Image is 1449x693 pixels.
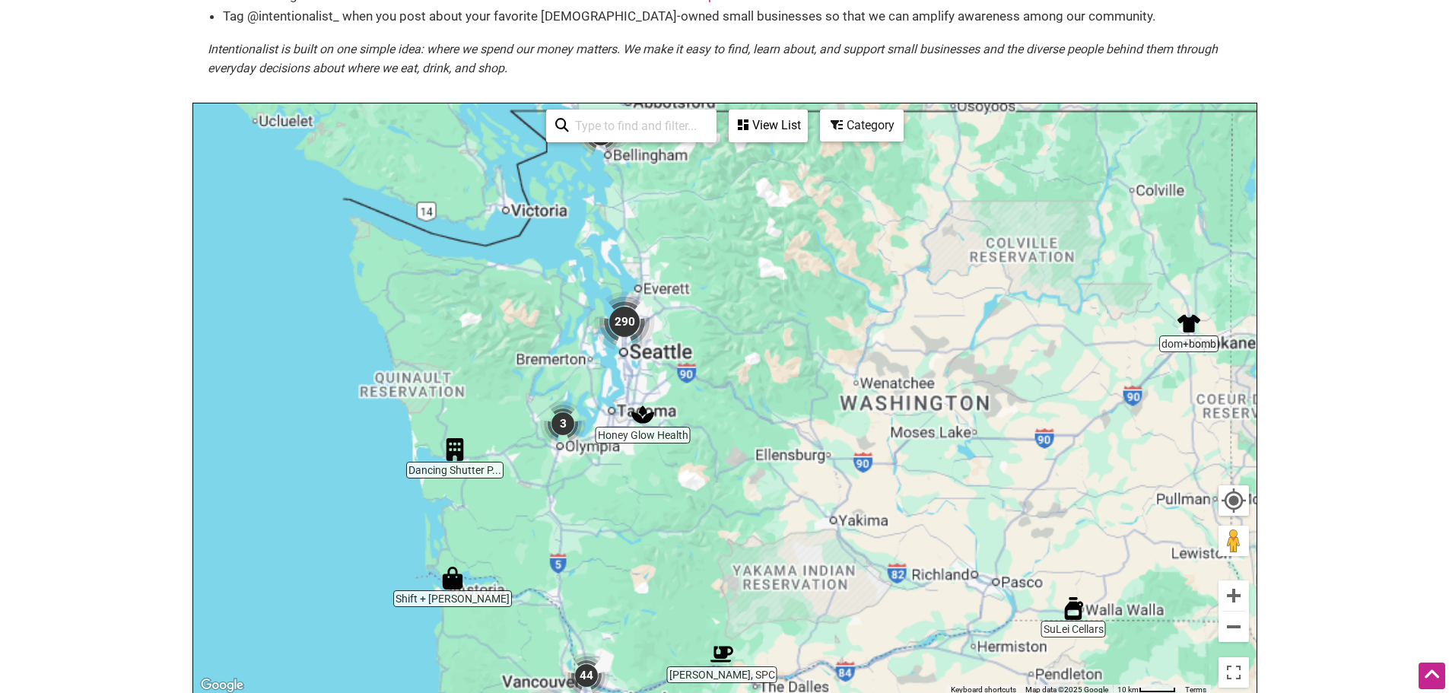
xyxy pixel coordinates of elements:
div: Dancing Shutter Portraits [443,438,466,461]
div: 3 [540,401,586,447]
div: 8 [578,111,624,157]
div: Scroll Back to Top [1419,663,1445,689]
div: SuLei Cellars [1062,597,1085,620]
li: Tag @intentionalist_ when you post about your favorite [DEMOGRAPHIC_DATA]-owned small businesses ... [223,6,1242,27]
button: Toggle fullscreen view [1217,656,1250,689]
button: Drag Pegman onto the map to open Street View [1219,526,1249,556]
div: Chesser Roe, SPC [710,643,733,666]
div: 290 [594,291,655,352]
div: Filter by category [820,110,904,141]
div: Honey Glow Health [631,403,654,426]
button: Zoom in [1219,580,1249,611]
em: Intentionalist is built on one simple idea: where we spend our money matters. We make it easy to ... [208,42,1218,76]
div: dom+bomb [1177,312,1200,335]
button: Zoom out [1219,612,1249,642]
div: Shift + Wheeler [441,567,464,590]
button: Your Location [1219,485,1249,516]
div: Category [821,111,902,140]
input: Type to find and filter... [569,111,707,141]
div: View List [730,111,806,140]
div: See a list of the visible businesses [729,110,808,142]
div: Type to search and filter [546,110,717,142]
